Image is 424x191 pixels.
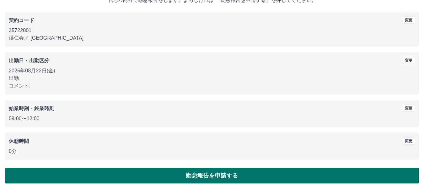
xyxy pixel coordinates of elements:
[402,138,415,144] button: 変更
[9,34,415,42] p: 渓仁会 ／ [GEOGRAPHIC_DATA]
[9,67,415,75] p: 2025年08月22日(金)
[402,57,415,64] button: 変更
[9,106,54,111] b: 始業時刻・終業時刻
[9,138,29,144] b: 休憩時間
[9,58,49,63] b: 出勤日・出勤区分
[9,27,415,34] p: 35722001
[9,148,415,155] p: 0分
[402,105,415,112] button: 変更
[9,18,34,23] b: 契約コード
[9,75,415,82] p: 出勤
[9,82,415,90] p: コメント:
[402,17,415,24] button: 変更
[5,168,419,183] button: 勤怠報告を申請する
[9,115,415,122] p: 09:00 〜 12:00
